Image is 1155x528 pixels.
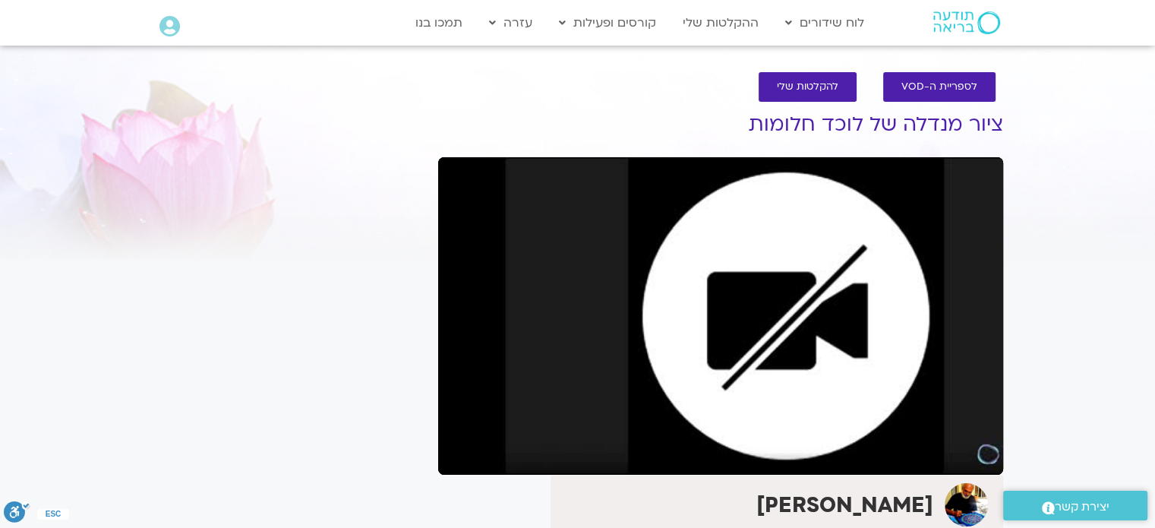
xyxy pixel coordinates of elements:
[551,8,664,37] a: קורסים ופעילות
[675,8,766,37] a: ההקלטות שלי
[901,81,977,93] span: לספריית ה-VOD
[756,491,933,520] strong: [PERSON_NAME]
[883,72,996,102] a: לספריית ה-VOD
[759,72,857,102] a: להקלטות שלי
[408,8,470,37] a: תמכו בנו
[945,483,988,526] img: איתן קדמי
[933,11,1000,34] img: תודעה בריאה
[777,81,838,93] span: להקלטות שלי
[1003,491,1147,520] a: יצירת קשר
[481,8,540,37] a: עזרה
[438,113,1003,136] h1: ציור מנדלה של לוכד חלומות
[778,8,872,37] a: לוח שידורים
[1055,497,1109,517] span: יצירת קשר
